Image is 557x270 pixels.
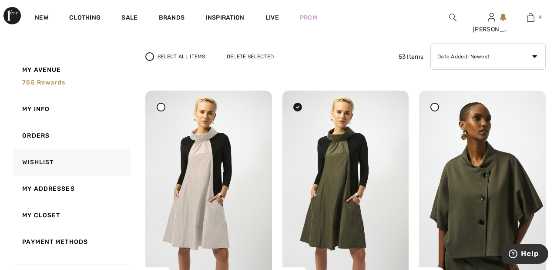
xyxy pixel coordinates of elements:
a: My Closet [11,202,131,229]
a: New [35,14,48,23]
span: My Avenue [22,65,61,74]
a: Orders [11,122,131,149]
a: 4 [511,12,550,23]
a: My Addresses [11,175,131,202]
span: 53 Items [399,52,423,61]
a: My Info [11,96,131,122]
a: Brands [159,14,185,23]
iframe: Opens a widget where you can find more information [502,244,548,266]
span: Inspiration [205,14,244,23]
img: 1ère Avenue [3,7,21,24]
a: Payment Methods [11,229,131,255]
a: Wishlist [11,149,131,175]
span: 4 [539,13,542,21]
span: 755 rewards [22,79,65,86]
div: Delete Selected [216,53,285,61]
span: Select All Items [158,53,205,61]
a: Sale [121,14,138,23]
img: search the website [449,12,456,23]
a: Prom [300,13,317,22]
img: My Info [488,12,495,23]
img: My Bag [527,12,534,23]
a: Live [265,13,279,22]
a: Sign In [488,13,495,21]
div: [PERSON_NAME] [473,25,511,34]
a: Clothing [69,14,101,23]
